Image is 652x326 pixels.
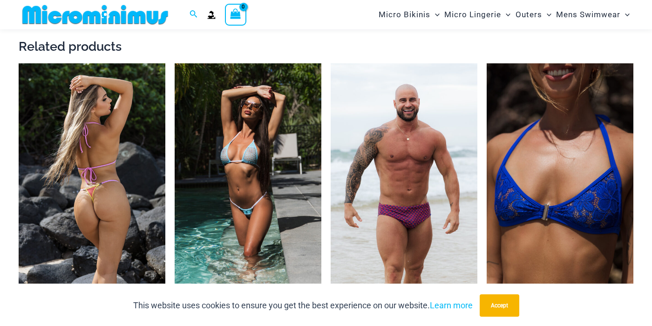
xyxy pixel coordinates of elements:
[430,300,473,310] a: Learn more
[620,3,630,27] span: Menu Toggle
[556,3,620,27] span: Mens Swimwear
[513,3,554,27] a: OutersMenu ToggleMenu Toggle
[501,3,510,27] span: Menu Toggle
[516,3,542,27] span: Outers
[480,294,519,317] button: Accept
[175,63,321,284] img: Cyclone Sky 318 Top 4275 Bottom 04
[430,3,440,27] span: Menu Toggle
[19,63,165,284] a: Maya Sunkist Coral 309 Top 469 Bottom 02Maya Sunkist Coral 309 Top 469 Bottom 04Maya Sunkist Cora...
[376,3,442,27] a: Micro BikinisMenu ToggleMenu Toggle
[442,3,513,27] a: Micro LingerieMenu ToggleMenu Toggle
[379,3,430,27] span: Micro Bikinis
[19,4,172,25] img: MM SHOP LOGO FLAT
[375,1,633,28] nav: Site Navigation
[554,3,632,27] a: Mens SwimwearMenu ToggleMenu Toggle
[331,63,477,284] img: South Beach Sunset 006 Brief 07
[190,9,198,20] a: Search icon link
[175,63,321,284] a: Cyclone Sky 318 Top 4275 Bottom 04Cyclone Sky 318 Top 4275 Bottom 05Cyclone Sky 318 Top 4275 Bott...
[19,38,633,54] h2: Related products
[19,63,165,284] img: Maya Sunkist Coral 309 Top 469 Bottom 04
[331,63,477,284] a: South Beach Sunset 006 Brief 07South Beach Sunset 006 Brief 03South Beach Sunset 006 Brief 03
[542,3,551,27] span: Menu Toggle
[487,63,633,284] a: Island Heat Ocean 359 Top 01Island Heat Ocean 359 Top 03Island Heat Ocean 359 Top 03
[487,63,633,284] img: Island Heat Ocean 359 Top 01
[133,299,473,312] p: This website uses cookies to ensure you get the best experience on our website.
[444,3,501,27] span: Micro Lingerie
[225,4,246,25] a: View Shopping Cart, empty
